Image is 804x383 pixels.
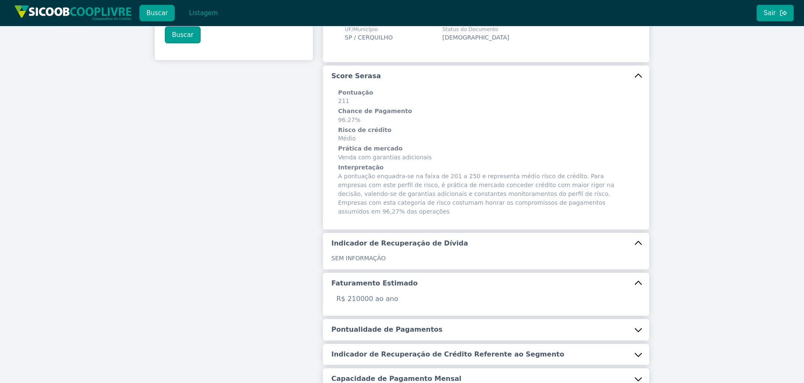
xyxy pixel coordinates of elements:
button: Indicador de Recuperação de Crédito Referente ao Segmento [323,344,649,365]
h6: Risco de crédito [338,126,634,135]
h6: Interpretação [338,164,634,172]
h5: Indicador de Recuperação de Crédito Referente ao Segmento [331,350,564,359]
button: Buscar [165,26,201,43]
button: Pontualidade de Pagamentos [323,319,649,340]
button: Listagem [182,5,225,21]
button: Sair [756,5,794,21]
span: Status do Documento [442,26,509,33]
h5: Indicador de Recuperação de Dívida [331,239,468,248]
span: 96.27% [338,107,634,124]
h5: Faturamento Estimado [331,279,418,288]
h6: Prática de mercado [338,145,634,153]
p: R$ 210000 ao ano [331,294,641,304]
h5: Score Serasa [331,71,381,81]
span: A pontuação enquadra-se na faixa de 201 a 250 e representa médio risco de crédito. Para empresas ... [338,164,634,216]
button: Indicador de Recuperação de Dívida [323,233,649,254]
span: Venda com garantias adicionais [338,145,634,162]
h5: Pontualidade de Pagamentos [331,325,442,334]
h6: Chance de Pagamento [338,107,634,116]
h6: Pontuação [338,89,634,97]
button: Buscar [139,5,175,21]
span: UF/Município [345,26,393,33]
img: img/sicoob_cooplivre.png [14,5,132,21]
span: Médio [338,126,634,143]
span: [DEMOGRAPHIC_DATA] [442,34,509,41]
button: Faturamento Estimado [323,273,649,294]
span: 211 [338,89,634,106]
span: SEM INFORMAÇÃO [331,255,386,261]
button: Score Serasa [323,66,649,87]
span: SP / CERQUILHO [345,34,393,41]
